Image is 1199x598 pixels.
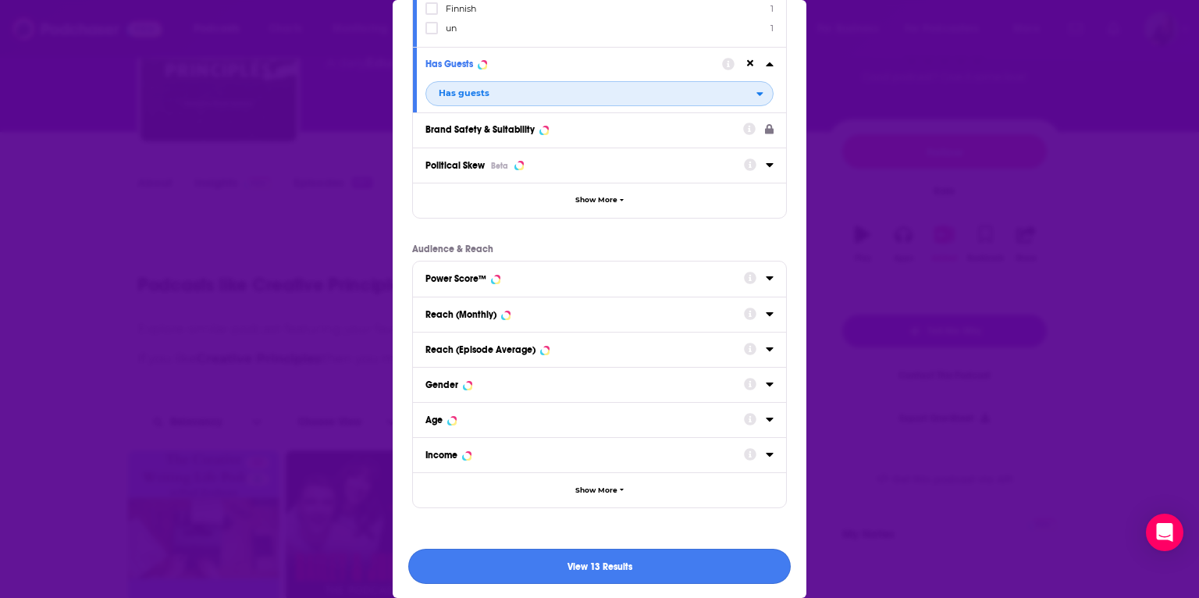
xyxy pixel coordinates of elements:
[425,339,744,358] button: Reach (Episode Average)
[425,304,744,323] button: Reach (Monthly)
[575,486,617,495] span: Show More
[770,3,774,14] span: 1
[425,160,485,171] span: Political Skew
[425,124,535,135] div: Brand Safety & Suitability
[425,309,496,320] div: Reach (Monthly)
[413,472,786,507] button: Show More
[770,23,774,34] span: 1
[425,379,458,390] div: Gender
[446,3,476,14] span: Finnish
[425,273,486,284] div: Power Score™
[408,549,791,584] button: View 13 Results
[446,23,457,34] span: un
[425,344,535,355] div: Reach (Episode Average)
[575,196,617,205] span: Show More
[413,183,786,218] button: Show More
[491,161,508,171] div: Beta
[425,119,774,139] a: Brand Safety & Suitability
[425,450,457,461] div: Income
[439,89,489,98] span: Has guests
[425,119,743,139] button: Brand Safety & Suitability
[425,59,473,69] div: Has Guests
[412,244,787,255] p: Audience & Reach
[425,444,744,464] button: Income
[425,409,744,429] button: Age
[425,81,774,106] h2: filter dropdown
[425,81,774,106] button: open menu
[425,374,744,393] button: Gender
[425,155,744,176] button: Political SkewBeta
[1146,514,1183,551] div: Open Intercom Messenger
[425,54,722,73] button: Has Guests
[425,415,443,425] div: Age
[425,268,744,287] button: Power Score™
